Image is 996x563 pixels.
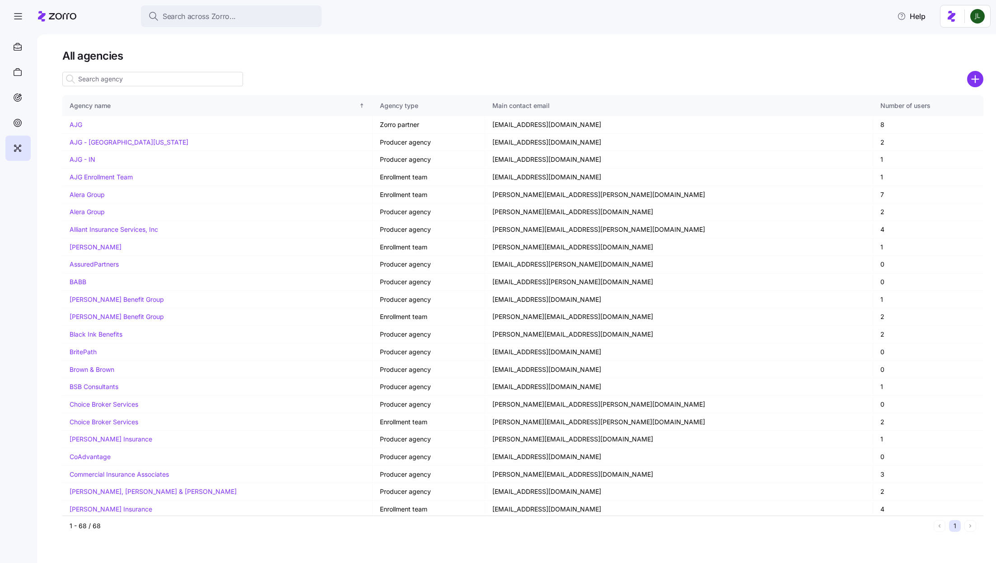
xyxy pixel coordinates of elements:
[485,221,873,239] td: [PERSON_NAME][EMAIL_ADDRESS][PERSON_NAME][DOMAIN_NAME]
[485,396,873,413] td: [PERSON_NAME][EMAIL_ADDRESS][PERSON_NAME][DOMAIN_NAME]
[70,155,95,163] a: AJG - IN
[897,11,926,22] span: Help
[373,396,485,413] td: Producer agency
[873,448,983,466] td: 0
[70,313,164,320] a: [PERSON_NAME] Benefit Group
[373,378,485,396] td: Producer agency
[873,256,983,273] td: 0
[485,483,873,501] td: [EMAIL_ADDRESS][DOMAIN_NAME]
[873,186,983,204] td: 7
[873,116,983,134] td: 8
[373,361,485,379] td: Producer agency
[873,483,983,501] td: 2
[373,151,485,169] td: Producer agency
[873,396,983,413] td: 0
[873,291,983,309] td: 1
[873,203,983,221] td: 2
[373,186,485,204] td: Enrollment team
[70,243,122,251] a: [PERSON_NAME]
[485,186,873,204] td: [PERSON_NAME][EMAIL_ADDRESS][PERSON_NAME][DOMAIN_NAME]
[70,296,164,303] a: [PERSON_NAME] Benefit Group
[970,9,985,23] img: d9b9d5af0451fe2f8c405234d2cf2198
[485,378,873,396] td: [EMAIL_ADDRESS][DOMAIN_NAME]
[873,378,983,396] td: 1
[485,256,873,273] td: [EMAIL_ADDRESS][PERSON_NAME][DOMAIN_NAME]
[380,101,477,111] div: Agency type
[873,221,983,239] td: 4
[70,470,169,478] a: Commercial Insurance Associates
[70,101,357,111] div: Agency name
[373,134,485,151] td: Producer agency
[934,520,945,532] button: Previous page
[70,121,82,128] a: AJG
[373,343,485,361] td: Producer agency
[373,501,485,518] td: Enrollment team
[485,361,873,379] td: [EMAIL_ADDRESS][DOMAIN_NAME]
[873,273,983,291] td: 0
[62,72,243,86] input: Search agency
[890,7,933,25] button: Help
[373,483,485,501] td: Producer agency
[485,291,873,309] td: [EMAIL_ADDRESS][DOMAIN_NAME]
[873,308,983,326] td: 2
[70,453,111,460] a: CoAdvantage
[359,103,365,109] div: Sorted ascending
[485,413,873,431] td: [PERSON_NAME][EMAIL_ADDRESS][PERSON_NAME][DOMAIN_NAME]
[873,326,983,343] td: 2
[70,488,237,495] a: [PERSON_NAME], [PERSON_NAME] & [PERSON_NAME]
[141,5,322,27] button: Search across Zorro...
[62,95,373,116] th: Agency nameSorted ascending
[70,418,138,426] a: Choice Broker Services
[873,501,983,518] td: 4
[485,308,873,326] td: [PERSON_NAME][EMAIL_ADDRESS][DOMAIN_NAME]
[485,116,873,134] td: [EMAIL_ADDRESS][DOMAIN_NAME]
[873,151,983,169] td: 1
[70,138,188,146] a: AJG - [GEOGRAPHIC_DATA][US_STATE]
[873,134,983,151] td: 2
[163,11,236,22] span: Search across Zorro...
[70,348,97,356] a: BritePath
[70,191,105,198] a: Alera Group
[373,169,485,186] td: Enrollment team
[373,466,485,483] td: Producer agency
[485,431,873,448] td: [PERSON_NAME][EMAIL_ADDRESS][DOMAIN_NAME]
[373,291,485,309] td: Producer agency
[492,101,865,111] div: Main contact email
[373,256,485,273] td: Producer agency
[485,134,873,151] td: [EMAIL_ADDRESS][DOMAIN_NAME]
[880,101,976,111] div: Number of users
[70,208,105,216] a: Alera Group
[70,330,122,338] a: Black Ink Benefits
[62,49,983,63] h1: All agencies
[873,466,983,483] td: 3
[373,203,485,221] td: Producer agency
[70,366,114,373] a: Brown & Brown
[373,326,485,343] td: Producer agency
[485,448,873,466] td: [EMAIL_ADDRESS][DOMAIN_NAME]
[485,273,873,291] td: [EMAIL_ADDRESS][PERSON_NAME][DOMAIN_NAME]
[373,273,485,291] td: Producer agency
[485,501,873,518] td: [EMAIL_ADDRESS][DOMAIN_NAME]
[373,239,485,256] td: Enrollment team
[485,151,873,169] td: [EMAIL_ADDRESS][DOMAIN_NAME]
[873,431,983,448] td: 1
[70,260,119,268] a: AssuredPartners
[70,278,86,286] a: BABB
[373,308,485,326] td: Enrollment team
[373,116,485,134] td: Zorro partner
[873,169,983,186] td: 1
[485,466,873,483] td: [PERSON_NAME][EMAIL_ADDRESS][DOMAIN_NAME]
[485,169,873,186] td: [EMAIL_ADDRESS][DOMAIN_NAME]
[70,505,152,513] a: [PERSON_NAME] Insurance
[485,203,873,221] td: [PERSON_NAME][EMAIL_ADDRESS][DOMAIN_NAME]
[485,239,873,256] td: [PERSON_NAME][EMAIL_ADDRESS][DOMAIN_NAME]
[373,431,485,448] td: Producer agency
[70,521,930,530] div: 1 - 68 / 68
[485,326,873,343] td: [PERSON_NAME][EMAIL_ADDRESS][DOMAIN_NAME]
[485,343,873,361] td: [EMAIL_ADDRESS][DOMAIN_NAME]
[967,71,983,87] svg: add icon
[873,361,983,379] td: 0
[964,520,976,532] button: Next page
[70,383,118,390] a: BSB Consultants
[70,225,158,233] a: Alliant Insurance Services, Inc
